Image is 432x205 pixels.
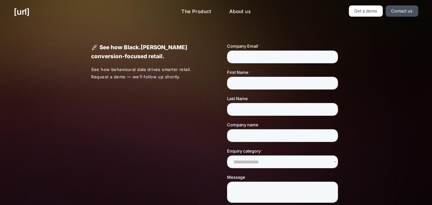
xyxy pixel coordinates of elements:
p: 🚀 See how Black.[PERSON_NAME] conversion-focused retail. [91,43,205,61]
a: The Product [176,5,216,18]
a: Contact us [386,5,418,17]
p: See how behavioural data drives smarter retail. Request a demo — we’ll follow up shortly. [91,66,205,81]
a: About us [224,5,256,18]
a: [URL] [14,5,29,18]
a: Get a demo [349,5,383,17]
